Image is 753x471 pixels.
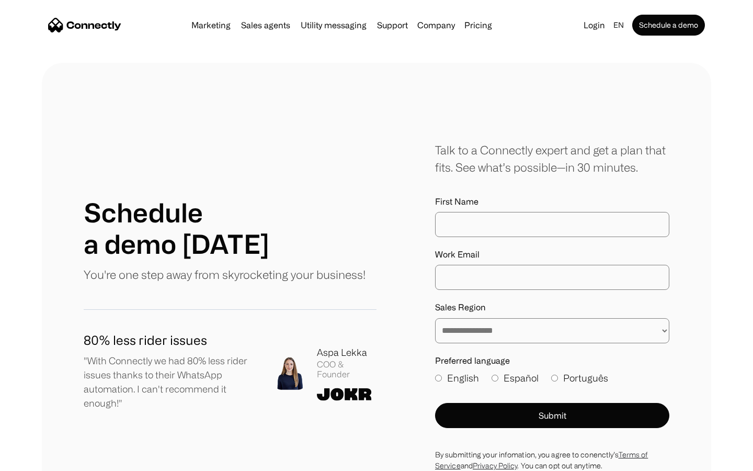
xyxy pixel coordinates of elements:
div: en [613,18,624,32]
input: Español [492,375,498,382]
div: By submitting your infomation, you agree to conenctly’s and . You can opt out anytime. [435,449,669,471]
a: home [48,17,121,33]
label: First Name [435,197,669,207]
label: English [435,371,479,385]
a: Privacy Policy [473,462,517,469]
label: Español [492,371,539,385]
p: You're one step away from skyrocketing your business! [84,266,366,283]
label: Work Email [435,250,669,260]
a: Marketing [187,21,235,29]
input: English [435,375,442,382]
div: en [609,18,630,32]
label: Preferred language [435,356,669,366]
a: Sales agents [237,21,294,29]
div: COO & Founder [317,360,376,379]
div: Company [414,18,458,32]
div: Company [417,18,455,32]
button: Submit [435,403,669,428]
label: Sales Region [435,302,669,312]
h1: 80% less rider issues [84,331,256,350]
div: Talk to a Connectly expert and get a plan that fits. See what’s possible—in 30 minutes. [435,141,669,176]
p: "With Connectly we had 80% less rider issues thanks to their WhatsApp automation. I can't recomme... [84,354,256,410]
a: Schedule a demo [632,15,705,36]
ul: Language list [21,453,63,467]
a: Login [579,18,609,32]
div: Aspa Lekka [317,345,376,360]
aside: Language selected: English [10,452,63,467]
a: Utility messaging [296,21,371,29]
a: Terms of Service [435,451,648,469]
h1: Schedule a demo [DATE] [84,197,269,260]
a: Support [373,21,412,29]
label: Português [551,371,608,385]
a: Pricing [460,21,496,29]
input: Português [551,375,558,382]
